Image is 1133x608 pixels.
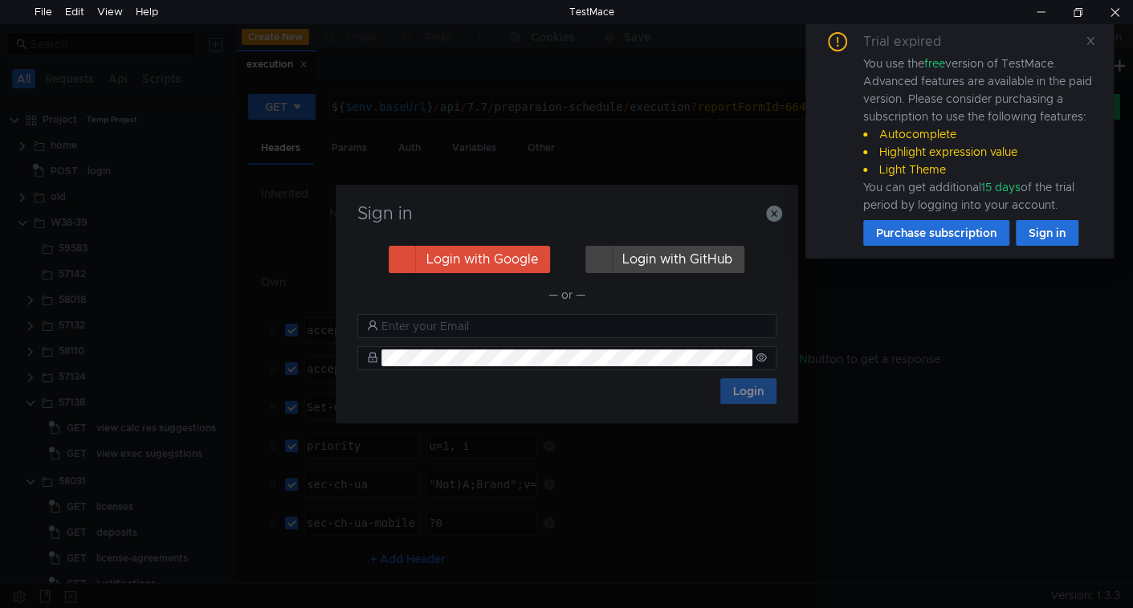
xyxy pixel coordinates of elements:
[863,125,1094,143] li: Autocomplete
[924,56,945,71] span: free
[863,55,1094,214] div: You use the version of TestMace. Advanced features are available in the paid version. Please cons...
[1016,220,1078,246] button: Sign in
[863,178,1094,214] div: You can get additional of the trial period by logging into your account.
[355,204,779,223] h3: Sign in
[381,317,767,335] input: Enter your Email
[585,246,744,273] button: Login with GitHub
[357,285,776,304] div: — or —
[863,220,1009,246] button: Purchase subscription
[863,32,960,51] div: Trial expired
[863,143,1094,161] li: Highlight expression value
[981,180,1021,194] span: 15 days
[389,246,550,273] button: Login with Google
[863,161,1094,178] li: Light Theme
